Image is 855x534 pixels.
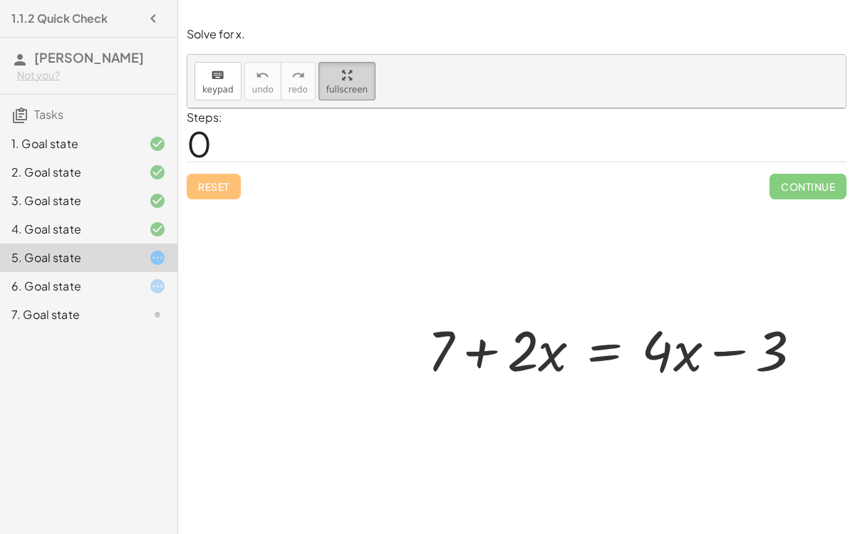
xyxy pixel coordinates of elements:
i: Task started. [149,278,166,295]
span: redo [289,85,308,95]
span: 0 [187,122,212,165]
div: 1. Goal state [11,135,126,152]
h4: 1.1.2 Quick Check [11,10,108,27]
i: undo [256,67,269,84]
i: redo [291,67,305,84]
span: Tasks [34,107,63,122]
div: 3. Goal state [11,192,126,209]
span: undo [252,85,274,95]
button: keyboardkeypad [195,62,242,100]
button: redoredo [281,62,316,100]
i: Task started. [149,249,166,266]
button: fullscreen [318,62,375,100]
div: 5. Goal state [11,249,126,266]
button: undoundo [244,62,281,100]
span: keypad [202,85,234,95]
i: Task not started. [149,306,166,323]
div: 6. Goal state [11,278,126,295]
i: Task finished and correct. [149,135,166,152]
i: keyboard [211,67,224,84]
label: Steps: [187,110,222,125]
i: Task finished and correct. [149,192,166,209]
i: Task finished and correct. [149,164,166,181]
span: [PERSON_NAME] [34,49,144,66]
div: 2. Goal state [11,164,126,181]
div: 4. Goal state [11,221,126,238]
div: Not you? [17,68,166,83]
p: Solve for x. [187,26,846,43]
span: fullscreen [326,85,368,95]
i: Task finished and correct. [149,221,166,238]
div: 7. Goal state [11,306,126,323]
